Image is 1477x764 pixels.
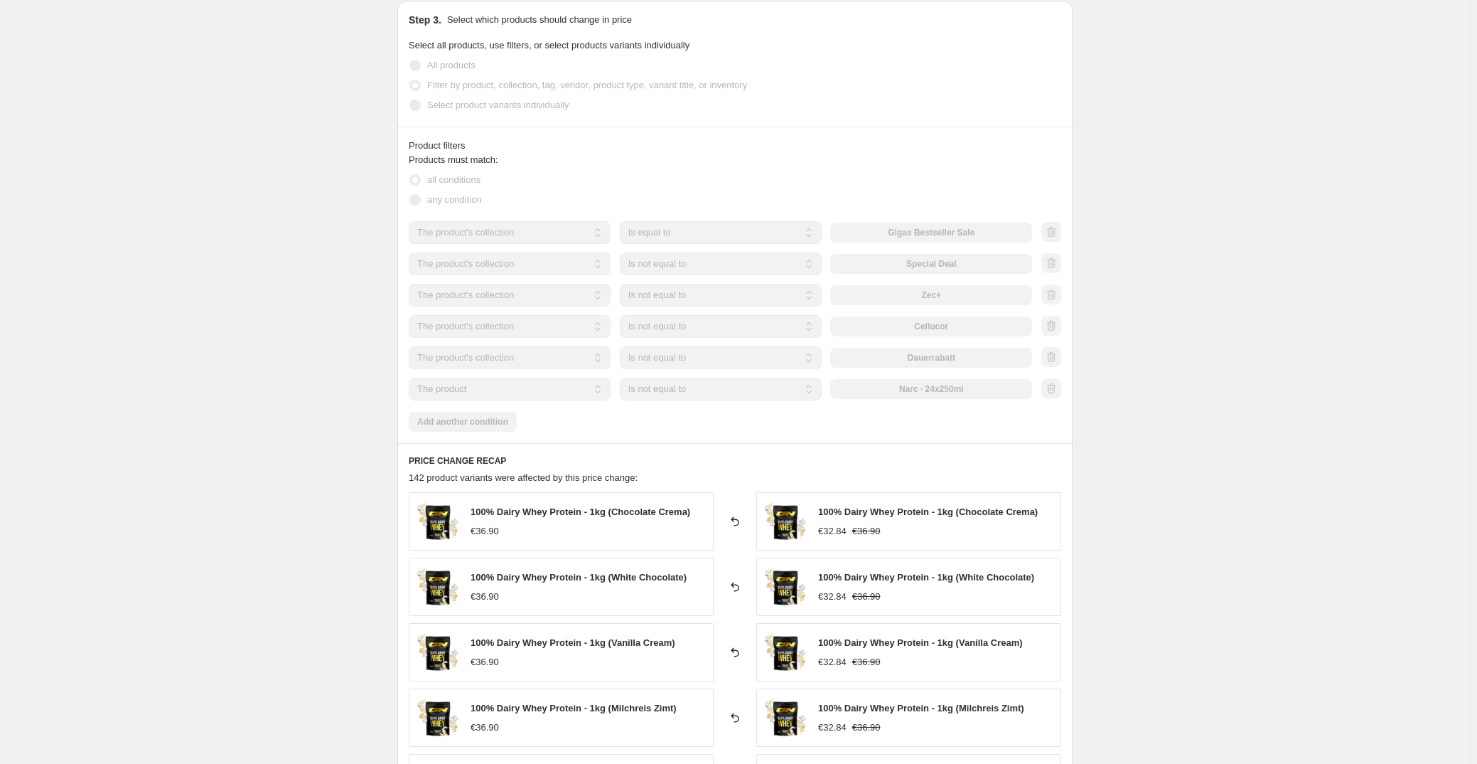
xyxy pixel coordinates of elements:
strike: €36.90 [852,655,881,669]
div: €36.90 [471,655,499,669]
div: €36.90 [471,590,499,604]
span: Products must match: [409,154,498,165]
img: 100_Whey_Protein_1_kg_Cocos_White_Chocolate_GN_Laboratories_80x.webp [417,631,459,674]
div: €32.84 [818,590,847,604]
span: 100% Dairy Whey Protein - 1kg (Chocolate Crema) [471,506,690,517]
span: 100% Dairy Whey Protein - 1kg (Chocolate Crema) [818,506,1038,517]
img: 100_Whey_Protein_1_kg_Cocos_White_Chocolate_GN_Laboratories_80x.webp [417,566,459,608]
span: 100% Dairy Whey Protein - 1kg (White Chocolate) [818,572,1034,583]
span: Filter by product, collection, tag, vendor, product type, variant title, or inventory [427,80,747,90]
img: 100_Whey_Protein_1_kg_Cocos_White_Chocolate_GN_Laboratories_80x.webp [417,500,459,543]
span: All products [427,60,476,70]
span: 100% Dairy Whey Protein - 1kg (White Chocolate) [471,572,687,583]
span: 100% Dairy Whey Protein - 1kg (Milchreis Zimt) [471,703,677,713]
span: Select all products, use filters, or select products variants individually [409,40,689,51]
p: Select which products should change in price [447,13,632,27]
div: €36.90 [471,721,499,735]
img: 100_Whey_Protein_1_kg_Cocos_White_Chocolate_GN_Laboratories_80x.webp [764,500,807,543]
span: 100% Dairy Whey Protein - 1kg (Milchreis Zimt) [818,703,1024,713]
span: all conditions [427,174,480,185]
span: 100% Dairy Whey Protein - 1kg (Vanilla Cream) [471,637,675,648]
strike: €36.90 [852,590,881,604]
img: 100_Whey_Protein_1_kg_Cocos_White_Chocolate_GN_Laboratories_80x.webp [417,696,459,739]
div: €32.84 [818,721,847,735]
img: 100_Whey_Protein_1_kg_Cocos_White_Chocolate_GN_Laboratories_80x.webp [764,696,807,739]
strike: €36.90 [852,524,881,538]
h6: PRICE CHANGE RECAP [409,455,1061,467]
span: any condition [427,194,482,205]
span: 100% Dairy Whey Protein - 1kg (Vanilla Cream) [818,637,1023,648]
img: 100_Whey_Protein_1_kg_Cocos_White_Chocolate_GN_Laboratories_80x.webp [764,631,807,674]
img: 100_Whey_Protein_1_kg_Cocos_White_Chocolate_GN_Laboratories_80x.webp [764,566,807,608]
span: Select product variants individually [427,100,569,110]
div: €32.84 [818,655,847,669]
h2: Step 3. [409,13,441,27]
strike: €36.90 [852,721,881,735]
div: €32.84 [818,524,847,538]
span: 142 product variants were affected by this price change: [409,472,638,483]
div: Product filters [409,139,1061,153]
div: €36.90 [471,524,499,538]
